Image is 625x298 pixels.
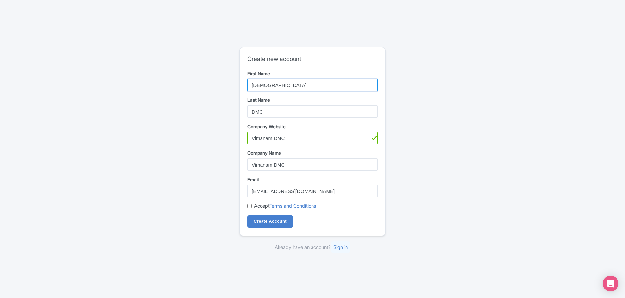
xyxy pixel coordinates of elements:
[247,176,378,183] label: Email
[247,123,378,130] label: Company Website
[247,132,378,144] input: example.com
[247,149,378,156] label: Company Name
[247,96,378,103] label: Last Name
[269,203,316,209] a: Terms and Conditions
[254,202,316,210] label: Accept
[331,241,350,253] a: Sign in
[603,276,618,291] div: Open Intercom Messenger
[239,244,386,251] div: Already have an account?
[247,215,293,228] input: Create Account
[247,185,378,197] input: username@example.com
[247,55,378,62] h2: Create new account
[247,70,378,77] label: First Name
